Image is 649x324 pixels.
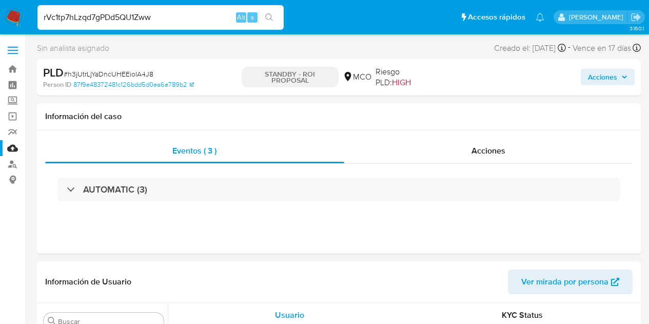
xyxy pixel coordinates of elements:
span: Usuario [275,309,304,321]
b: PLD [43,64,64,81]
span: Accesos rápidos [468,12,525,23]
span: Acciones [471,145,505,157]
span: Sin analista asignado [37,43,109,54]
span: s [251,12,254,22]
a: Notificaciones [536,13,544,22]
div: MCO [343,71,371,83]
div: AUTOMATIC (3) [57,178,620,201]
a: Salir [631,12,641,23]
button: Ver mirada por persona [508,270,633,294]
p: STANDBY - ROI PROPOSAL [242,67,339,87]
p: marcela.perdomo@mercadolibre.com.co [569,12,627,22]
span: # h3jUtrLjYaDncUHEEiolA4J8 [64,69,153,79]
span: Eventos ( 3 ) [172,145,217,157]
span: KYC Status [502,309,543,321]
h1: Información del caso [45,111,633,122]
span: - [568,41,571,55]
input: Buscar usuario o caso... [37,11,284,24]
div: Creado el: [DATE] [494,41,566,55]
button: search-icon [259,10,280,25]
span: Vence en 17 días [573,43,631,54]
span: Alt [237,12,245,22]
a: 87f9e48372481c126bdd5d0ea6e789b2 [73,80,194,89]
span: HIGH [392,77,411,88]
span: Ver mirada por persona [521,270,608,294]
span: Riesgo PLD: [376,66,436,88]
h1: Información de Usuario [45,277,131,287]
b: Person ID [43,80,71,89]
span: Acciones [588,69,617,85]
button: Acciones [581,69,635,85]
h3: AUTOMATIC (3) [83,184,147,195]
